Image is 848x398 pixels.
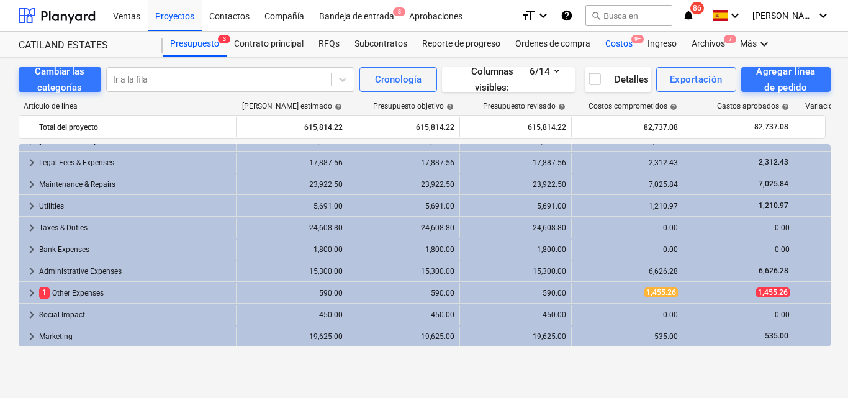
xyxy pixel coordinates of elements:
[373,102,454,111] div: Presupuesto objetivo
[577,332,678,341] div: 535.00
[724,35,736,43] span: 7
[786,338,848,398] div: Widget de chat
[521,8,536,23] i: format_size
[24,286,39,301] span: keyboard_arrow_right
[39,117,231,137] div: Total del proyecto
[19,102,236,111] div: Artículo de línea
[24,199,39,214] span: keyboard_arrow_right
[353,117,454,137] div: 615,814.22
[757,179,790,188] span: 7,025.84
[19,67,101,92] button: Cambiar las categorías
[353,158,454,167] div: 17,887.56
[585,67,651,92] button: Detalles
[24,329,39,344] span: keyboard_arrow_right
[465,267,566,276] div: 15,300.00
[444,103,454,111] span: help
[577,180,678,189] div: 7,025.84
[757,158,790,166] span: 2,312.43
[375,71,422,88] div: Cronología
[779,103,789,111] span: help
[415,32,508,57] a: Reporte de progreso
[353,224,454,232] div: 24,608.80
[39,287,50,299] span: 1
[816,8,831,23] i: keyboard_arrow_down
[733,32,779,57] div: Más
[561,8,573,23] i: Base de conocimientos
[241,117,343,137] div: 615,814.22
[241,267,343,276] div: 15,300.00
[756,287,790,297] span: 1,455.26
[311,32,347,57] a: RFQs
[39,218,231,238] div: Taxes & Duties
[508,32,598,57] a: Ordenes de compra
[577,202,678,210] div: 1,210.97
[786,338,848,398] iframe: Chat Widget
[684,32,733,57] a: Archivos7
[589,102,677,111] div: Costos comprometidos
[242,102,342,111] div: [PERSON_NAME] estimado
[24,264,39,279] span: keyboard_arrow_right
[39,240,231,260] div: Bank Expenses
[587,71,649,88] div: Detalles
[556,103,566,111] span: help
[24,220,39,235] span: keyboard_arrow_right
[465,245,566,254] div: 1,800.00
[39,327,231,346] div: Marketing
[24,242,39,257] span: keyboard_arrow_right
[163,32,227,57] a: Presupuesto3
[465,158,566,167] div: 17,887.56
[670,71,723,88] div: Exportación
[39,196,231,216] div: Utilities
[640,32,684,57] a: Ingreso
[24,155,39,170] span: keyboard_arrow_right
[241,310,343,319] div: 450.00
[19,39,148,52] div: CATILAND ESTATES
[465,117,566,137] div: 615,814.22
[353,289,454,297] div: 590.00
[644,287,678,297] span: 1,455.26
[39,305,231,325] div: Social Impact
[577,117,678,137] div: 82,737.08
[241,180,343,189] div: 23,922.50
[682,8,695,23] i: notifications
[227,32,311,57] div: Contrato principal
[39,174,231,194] div: Maintenance & Repairs
[757,37,772,52] i: keyboard_arrow_down
[34,63,86,96] div: Cambiar las categorías
[353,180,454,189] div: 23,922.50
[585,5,672,26] button: Busca en
[764,332,790,340] span: 535.00
[598,32,640,57] div: Costos
[241,202,343,210] div: 5,691.00
[465,224,566,232] div: 24,608.80
[39,153,231,173] div: Legal Fees & Expenses
[24,177,39,192] span: keyboard_arrow_right
[688,224,790,232] div: 0.00
[577,267,678,276] div: 6,626.28
[39,283,231,303] div: Other Expenses
[465,310,566,319] div: 450.00
[690,2,704,14] span: 86
[465,289,566,297] div: 590.00
[39,261,231,281] div: Administrative Expenses
[353,245,454,254] div: 1,800.00
[353,202,454,210] div: 5,691.00
[728,8,742,23] i: keyboard_arrow_down
[241,332,343,341] div: 19,625.00
[577,158,678,167] div: 2,312.43
[753,122,790,132] span: 82,737.08
[442,67,575,92] button: Columnas visibles:6/14
[218,35,230,43] span: 3
[347,32,415,57] a: Subcontratos
[717,102,789,111] div: Gastos aprobados
[667,103,677,111] span: help
[741,67,831,92] button: Agregar línea de pedido
[656,67,736,92] button: Exportación
[577,245,678,254] div: 0.00
[353,267,454,276] div: 15,300.00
